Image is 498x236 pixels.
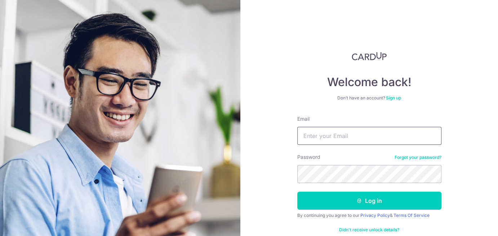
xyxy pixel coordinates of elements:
[297,127,441,145] input: Enter your Email
[297,75,441,89] h4: Welcome back!
[339,227,399,233] a: Didn't receive unlock details?
[395,155,441,160] a: Forgot your password?
[352,52,387,61] img: CardUp Logo
[297,95,441,101] div: Don’t have an account?
[386,95,401,101] a: Sign up
[360,213,390,218] a: Privacy Policy
[393,213,430,218] a: Terms Of Service
[297,213,441,218] div: By continuing you agree to our &
[297,153,320,161] label: Password
[297,192,441,210] button: Log in
[297,115,310,123] label: Email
